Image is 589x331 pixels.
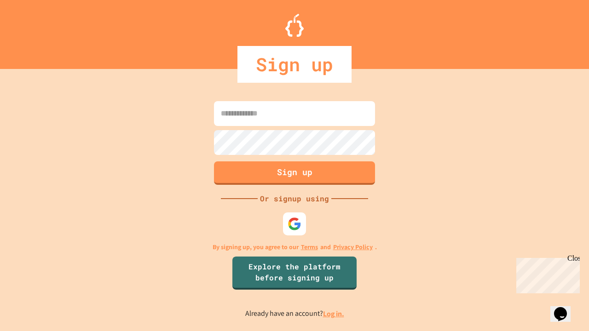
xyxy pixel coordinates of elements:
[550,294,580,322] iframe: chat widget
[258,193,331,204] div: Or signup using
[232,257,357,290] a: Explore the platform before signing up
[4,4,64,58] div: Chat with us now!Close
[333,242,373,252] a: Privacy Policy
[237,46,352,83] div: Sign up
[285,14,304,37] img: Logo.svg
[214,161,375,185] button: Sign up
[513,254,580,293] iframe: chat widget
[323,309,344,319] a: Log in.
[288,217,301,231] img: google-icon.svg
[213,242,377,252] p: By signing up, you agree to our and .
[245,308,344,320] p: Already have an account?
[301,242,318,252] a: Terms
